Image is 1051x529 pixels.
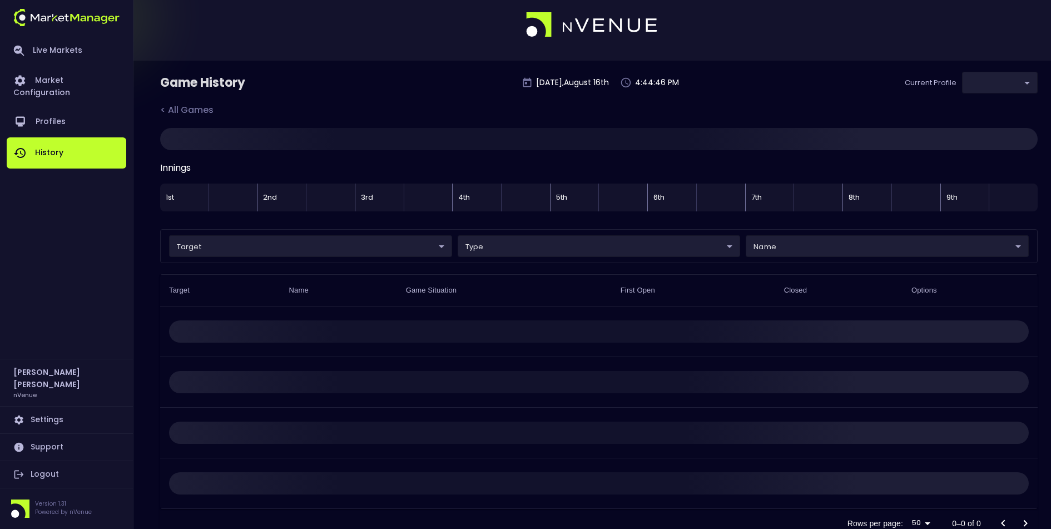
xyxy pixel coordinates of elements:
[7,500,126,518] div: Version 1.31Powered by nVenue
[635,77,679,88] p: 4:44:46 PM
[13,366,120,390] h2: [PERSON_NAME] [PERSON_NAME]
[7,65,126,106] a: Market Configuration
[794,184,842,211] div: Bottom of 7th Inning
[13,9,120,26] img: logo
[7,106,126,137] a: Profiles
[612,275,775,306] th: First Open
[842,184,891,211] div: Top of 8th Inning
[962,72,1038,93] div: target
[280,275,397,306] th: Name
[775,275,903,306] th: Closed
[940,184,989,211] div: Top of 9th Inning
[404,184,453,211] div: Bottom of 3rd Inning
[7,407,126,433] a: Settings
[209,184,257,211] div: Bottom of 1st Inning
[160,74,296,92] div: Game History
[536,77,609,88] p: [DATE] , August 16 th
[160,275,280,306] th: Target
[526,12,658,38] img: logo
[905,77,956,88] p: Current Profile
[160,274,1038,509] table: collapsible table
[952,518,981,529] p: 0–0 of 0
[7,137,126,169] a: History
[160,103,229,118] div: < All Games
[989,184,1038,211] div: Bottom of 9th Inning
[169,235,452,257] div: target
[35,500,92,508] p: Version 1.31
[7,36,126,65] a: Live Markets
[746,235,1029,257] div: target
[355,184,404,211] div: Top of 3rd Inning
[550,184,599,211] div: Top of 5th Inning
[160,161,1038,175] div: Innings
[13,390,37,399] h3: nVenue
[501,184,550,211] div: Bottom of 4th Inning
[306,184,355,211] div: Bottom of 2nd Inning
[745,184,794,211] div: Top of 7th Inning
[847,518,903,529] p: Rows per page:
[891,184,940,211] div: Bottom of 8th Inning
[257,184,306,211] div: Top of 2nd Inning
[696,184,745,211] div: Bottom of 6th Inning
[397,275,612,306] th: Game Situation
[598,184,647,211] div: Bottom of 5th Inning
[160,184,209,211] div: Top of 1st Inning
[7,434,126,461] a: Support
[647,184,696,211] div: Top of 6th Inning
[903,275,1038,306] th: Options
[35,508,92,516] p: Powered by nVenue
[452,184,501,211] div: Top of 4th Inning
[7,461,126,488] a: Logout
[458,235,741,257] div: target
